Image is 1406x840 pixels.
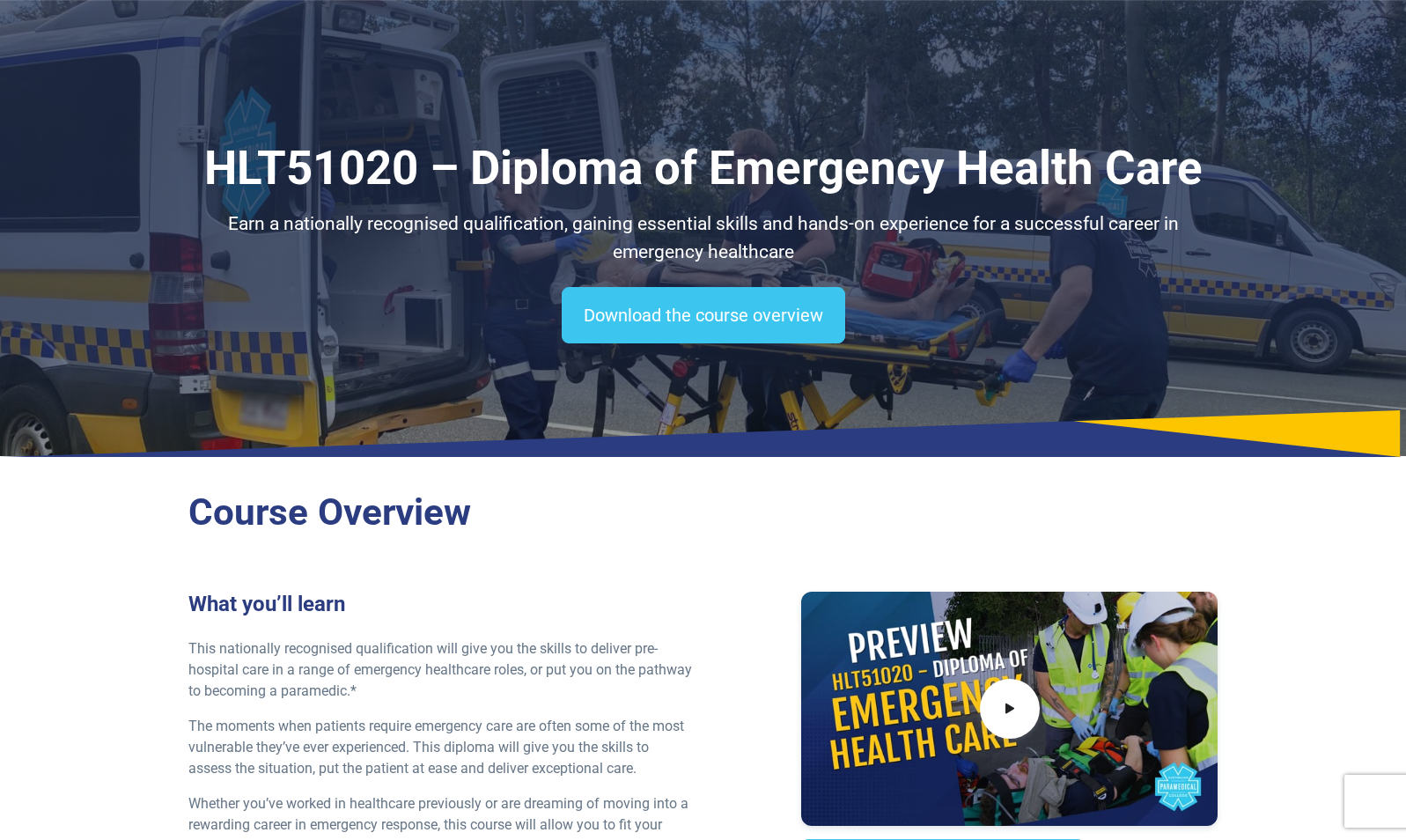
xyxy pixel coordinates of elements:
p: Earn a nationally recognised qualification, gaining essential skills and hands-on experience for ... [188,210,1218,266]
p: This nationally recognised qualification will give you the skills to deliver pre-hospital care in... [188,638,693,702]
h1: HLT51020 – Diploma of Emergency Health Care [188,141,1218,196]
p: The moments when patients require emergency care are often some of the most vulnerable they’ve ev... [188,716,693,779]
a: Download the course overview [562,287,845,343]
h2: Course Overview [188,490,1218,535]
h3: What you’ll learn [188,592,693,617]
